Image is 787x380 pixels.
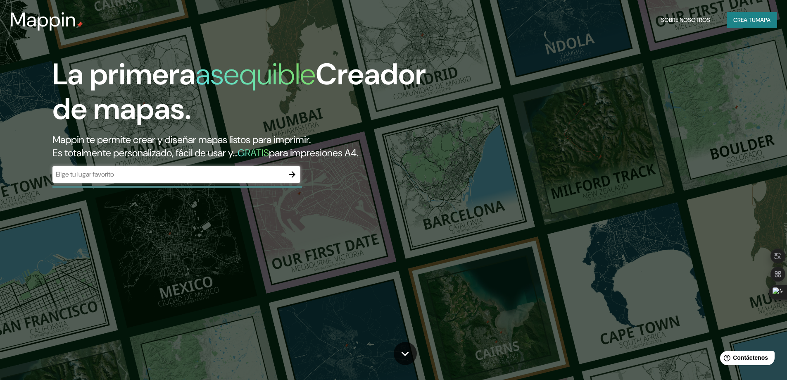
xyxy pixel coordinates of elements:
[658,12,713,28] button: Sobre nosotros
[52,133,311,146] font: Mappin te permite crear y diseñar mapas listos para imprimir.
[238,146,269,159] font: GRATIS
[52,146,238,159] font: Es totalmente personalizado, fácil de usar y...
[661,16,710,24] font: Sobre nosotros
[195,55,316,93] font: asequible
[713,348,778,371] iframe: Lanzador de widgets de ayuda
[52,55,426,128] font: Creador de mapas.
[269,146,358,159] font: para impresiones A4.
[756,16,770,24] font: mapa
[727,12,777,28] button: Crea tumapa
[733,16,756,24] font: Crea tu
[76,22,83,28] img: pin de mapeo
[52,170,284,179] input: Elige tu lugar favorito
[10,7,76,33] font: Mappin
[52,55,195,93] font: La primera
